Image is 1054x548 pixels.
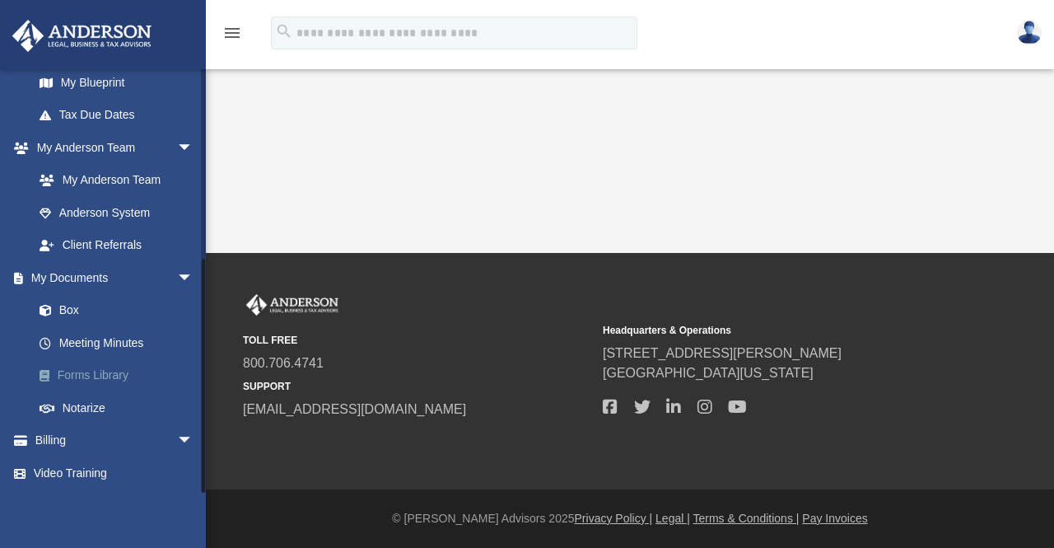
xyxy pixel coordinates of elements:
[243,402,466,416] a: [EMAIL_ADDRESS][DOMAIN_NAME]
[12,131,210,164] a: My Anderson Teamarrow_drop_down
[23,294,210,327] a: Box
[12,424,218,457] a: Billingarrow_drop_down
[177,131,210,165] span: arrow_drop_down
[177,424,210,458] span: arrow_drop_down
[23,326,218,359] a: Meeting Minutes
[23,391,218,424] a: Notarize
[222,23,242,43] i: menu
[12,457,210,489] a: Video Training
[243,356,324,370] a: 800.706.4741
[23,164,202,197] a: My Anderson Team
[206,510,1054,527] div: © [PERSON_NAME] Advisors 2025
[603,366,814,380] a: [GEOGRAPHIC_DATA][US_STATE]
[243,379,591,394] small: SUPPORT
[575,512,653,525] a: Privacy Policy |
[275,22,293,40] i: search
[23,229,210,262] a: Client Referrals
[23,66,210,99] a: My Blueprint
[603,346,842,360] a: [STREET_ADDRESS][PERSON_NAME]
[177,261,210,295] span: arrow_drop_down
[802,512,867,525] a: Pay Invoices
[1017,21,1042,44] img: User Pic
[693,512,800,525] a: Terms & Conditions |
[222,31,242,43] a: menu
[243,333,591,348] small: TOLL FREE
[655,512,690,525] a: Legal |
[23,99,218,132] a: Tax Due Dates
[23,196,210,229] a: Anderson System
[603,323,951,338] small: Headquarters & Operations
[12,261,218,294] a: My Documentsarrow_drop_down
[7,20,156,52] img: Anderson Advisors Platinum Portal
[243,294,342,316] img: Anderson Advisors Platinum Portal
[23,359,218,392] a: Forms Library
